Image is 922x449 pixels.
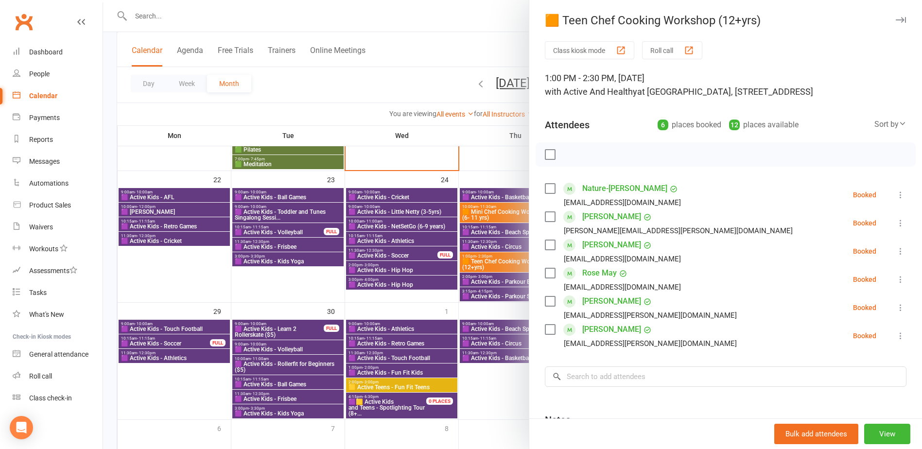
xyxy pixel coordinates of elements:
a: Clubworx [12,10,36,34]
button: Bulk add attendees [774,424,858,444]
a: [PERSON_NAME] [582,322,641,337]
div: Tasks [29,289,47,296]
a: Nature-[PERSON_NAME] [582,181,667,196]
div: places booked [658,118,721,132]
div: Booked [853,332,876,339]
div: Sort by [874,118,906,131]
div: Calendar [29,92,57,100]
a: Tasks [13,282,103,304]
a: What's New [13,304,103,326]
button: Roll call [642,41,702,59]
a: Messages [13,151,103,173]
div: [PERSON_NAME][EMAIL_ADDRESS][PERSON_NAME][DOMAIN_NAME] [564,224,793,237]
div: Booked [853,276,876,283]
div: Automations [29,179,69,187]
div: [EMAIL_ADDRESS][DOMAIN_NAME] [564,196,681,209]
div: People [29,70,50,78]
div: Attendees [545,118,590,132]
a: Roll call [13,365,103,387]
div: Assessments [29,267,77,275]
span: with Active And Healthy [545,86,637,97]
div: Dashboard [29,48,63,56]
input: Search to add attendees [545,366,906,387]
a: Assessments [13,260,103,282]
a: Class kiosk mode [13,387,103,409]
div: Messages [29,157,60,165]
div: places available [729,118,799,132]
div: Waivers [29,223,53,231]
div: Workouts [29,245,58,253]
a: Waivers [13,216,103,238]
div: 1:00 PM - 2:30 PM, [DATE] [545,71,906,99]
a: Workouts [13,238,103,260]
a: Product Sales [13,194,103,216]
div: [EMAIL_ADDRESS][PERSON_NAME][DOMAIN_NAME] [564,309,737,322]
a: Calendar [13,85,103,107]
div: Notes [545,413,571,427]
button: Class kiosk mode [545,41,634,59]
a: [PERSON_NAME] [582,209,641,224]
a: People [13,63,103,85]
a: [PERSON_NAME] [582,294,641,309]
div: Payments [29,114,60,121]
div: Booked [853,304,876,311]
span: at [GEOGRAPHIC_DATA], [STREET_ADDRESS] [637,86,813,97]
a: General attendance kiosk mode [13,344,103,365]
a: Reports [13,129,103,151]
div: [EMAIL_ADDRESS][PERSON_NAME][DOMAIN_NAME] [564,337,737,350]
div: Roll call [29,372,52,380]
a: Rose May [582,265,617,281]
div: Booked [853,248,876,255]
div: Booked [853,220,876,226]
div: 6 [658,120,668,130]
div: [EMAIL_ADDRESS][DOMAIN_NAME] [564,281,681,294]
div: Reports [29,136,53,143]
div: [EMAIL_ADDRESS][DOMAIN_NAME] [564,253,681,265]
div: 🟧 Teen Chef Cooking Workshop (12+yrs) [529,14,922,27]
a: Automations [13,173,103,194]
a: [PERSON_NAME] [582,237,641,253]
div: General attendance [29,350,88,358]
div: 12 [729,120,740,130]
div: Class check-in [29,394,72,402]
div: Product Sales [29,201,71,209]
a: Dashboard [13,41,103,63]
div: Booked [853,191,876,198]
button: View [864,424,910,444]
a: Payments [13,107,103,129]
div: Open Intercom Messenger [10,416,33,439]
div: What's New [29,311,64,318]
